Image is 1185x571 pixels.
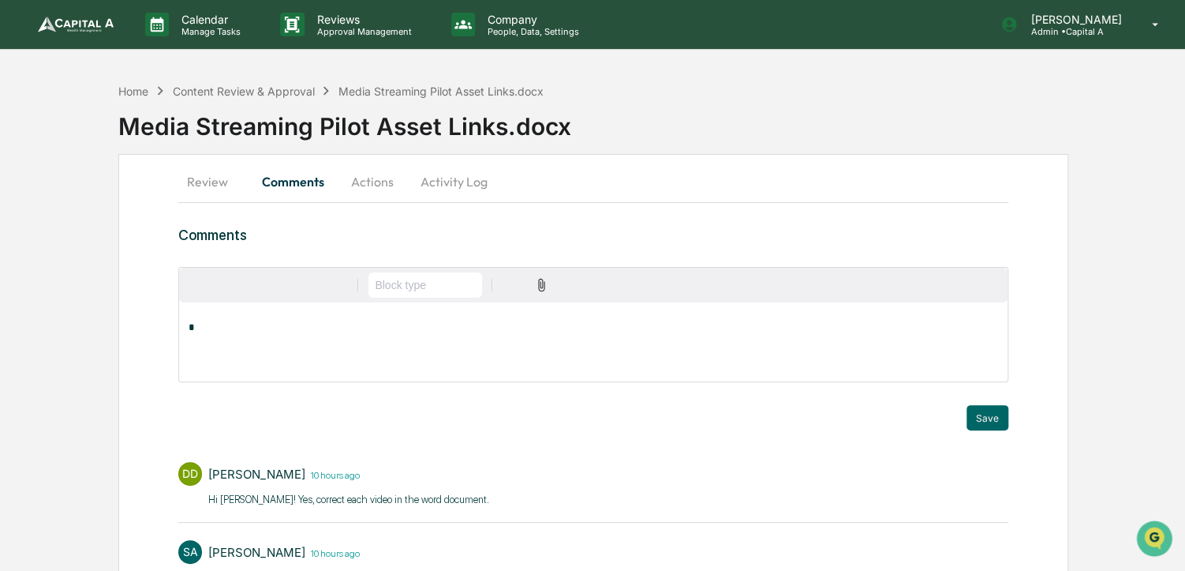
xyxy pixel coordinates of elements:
[268,125,287,144] button: Start new chat
[118,100,1185,141] div: Media Streaming Pilot Asset Links.docx
[71,120,259,136] div: Start new chat
[178,462,202,486] div: DD
[305,26,420,37] p: Approval Management
[338,85,544,98] div: Media Streaming Pilot Asset Links.docx
[111,347,191,360] a: Powered byPylon
[108,273,202,302] a: 🗄️Attestations
[157,348,191,360] span: Pylon
[475,13,587,26] p: Company
[305,546,360,559] time: Monday, September 22, 2025 at 1:21:59 PM MDT
[16,175,106,187] div: Past conversations
[1018,26,1129,37] p: Admin • Capital A
[16,120,44,148] img: 1746055101610-c473b297-6a78-478c-a979-82029cc54cd1
[16,32,287,58] p: How can we help?
[178,163,1007,201] div: secondary tabs example
[237,272,263,298] button: Underline
[475,26,587,37] p: People, Data, Settings
[9,303,106,332] a: 🔎Data Lookup
[16,199,41,224] img: Sigrid Alegria
[212,272,237,298] button: Italic
[208,492,489,508] p: Hi [PERSON_NAME]! Yes, correct each video in the word document.​
[528,275,555,296] button: Attach files
[337,163,408,201] button: Actions
[249,163,337,201] button: Comments
[305,468,360,481] time: Monday, September 22, 2025 at 1:23:03 PM MDT
[118,85,148,98] div: Home
[305,13,420,26] p: Reviews
[178,163,249,201] button: Review
[38,17,114,32] img: logo
[245,171,287,190] button: See all
[1018,13,1129,26] p: [PERSON_NAME]
[49,214,128,227] span: [PERSON_NAME]
[187,272,212,298] button: Bold
[1135,519,1177,562] iframe: Open customer support
[16,311,28,324] div: 🔎
[33,120,62,148] img: 8933085812038_c878075ebb4cc5468115_72.jpg
[169,13,249,26] p: Calendar
[114,281,127,294] div: 🗄️
[208,467,305,482] div: [PERSON_NAME]
[178,540,202,564] div: SA
[131,214,136,227] span: •
[140,214,172,227] span: [DATE]
[172,85,314,98] div: Content Review & Approval
[178,227,1007,243] h3: Comments
[966,405,1008,430] button: Save
[32,280,102,295] span: Preclearance
[32,310,99,325] span: Data Lookup
[16,281,28,294] div: 🖐️
[408,163,500,201] button: Activity Log
[71,136,223,148] div: We're offline, we'll be back soon
[9,273,108,302] a: 🖐️Preclearance
[368,272,482,298] button: Block type
[169,26,249,37] p: Manage Tasks
[130,280,196,295] span: Attestations
[208,545,305,560] div: [PERSON_NAME]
